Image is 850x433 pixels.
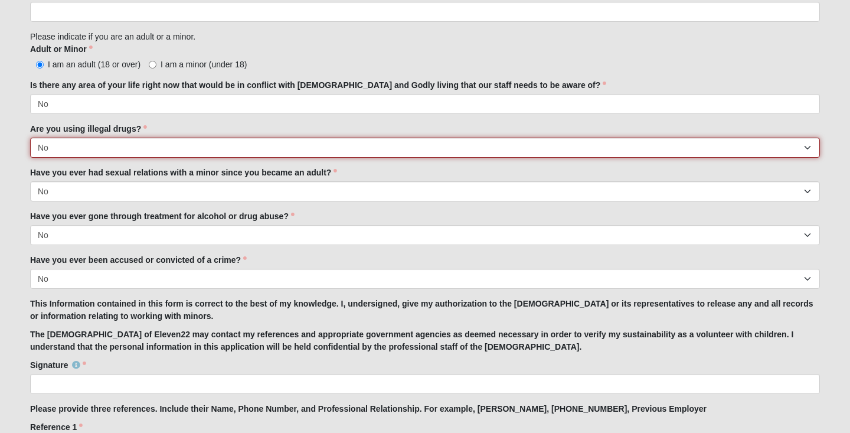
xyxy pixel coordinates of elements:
[30,79,606,91] label: Is there any area of your life right now that would be in conflict with [DEMOGRAPHIC_DATA] and Go...
[30,43,93,55] label: Adult or Minor
[161,60,247,69] span: I am a minor (under 18)
[30,359,86,371] label: Signature
[48,60,140,69] span: I am an adult (18 or over)
[30,299,813,321] strong: This Information contained in this form is correct to the best of my knowledge. I, undersigned, g...
[36,61,44,69] input: I am an adult (18 or over)
[30,254,247,266] label: Have you ever been accused or convicted of a crime?
[30,330,793,351] strong: The [DEMOGRAPHIC_DATA] of Eleven22 may contact my references and appropriate government agencies ...
[30,123,147,135] label: Are you using illegal drugs?
[149,61,156,69] input: I am a minor (under 18)
[30,210,295,222] label: Have you ever gone through treatment for alcohol or drug abuse?
[30,404,707,414] strong: Please provide three references. Include their Name, Phone Number, and Professional Relationship....
[30,167,337,178] label: Have you ever had sexual relations with a minor since you became an adult?
[30,421,83,433] label: Reference 1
